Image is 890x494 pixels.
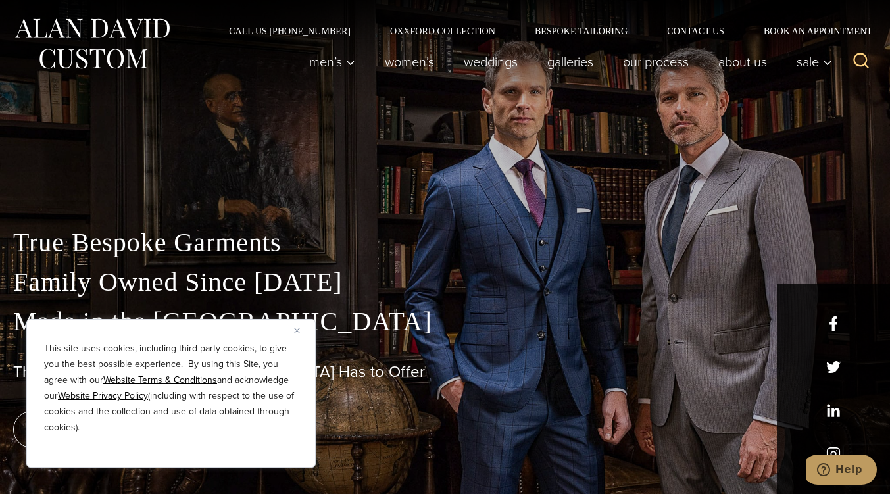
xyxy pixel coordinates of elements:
[744,26,877,36] a: Book an Appointment
[295,49,370,75] button: Men’s sub menu toggle
[515,26,647,36] a: Bespoke Tailoring
[647,26,744,36] a: Contact Us
[209,26,877,36] nav: Secondary Navigation
[209,26,370,36] a: Call Us [PHONE_NUMBER]
[782,49,839,75] button: Sale sub menu toggle
[13,14,171,73] img: Alan David Custom
[704,49,782,75] a: About Us
[294,328,300,333] img: Close
[533,49,608,75] a: Galleries
[13,362,877,382] h1: The Best Custom Suits [GEOGRAPHIC_DATA] Has to Offer
[806,455,877,487] iframe: Opens a widget where you can chat to one of our agents
[370,49,449,75] a: Women’s
[294,322,310,338] button: Close
[103,373,217,387] a: Website Terms & Conditions
[608,49,704,75] a: Our Process
[845,46,877,78] button: View Search Form
[58,389,148,403] a: Website Privacy Policy
[13,411,197,448] a: book an appointment
[295,49,839,75] nav: Primary Navigation
[44,341,298,435] p: This site uses cookies, including third party cookies, to give you the best possible experience. ...
[449,49,533,75] a: weddings
[370,26,515,36] a: Oxxford Collection
[13,223,877,341] p: True Bespoke Garments Family Owned Since [DATE] Made in the [GEOGRAPHIC_DATA]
